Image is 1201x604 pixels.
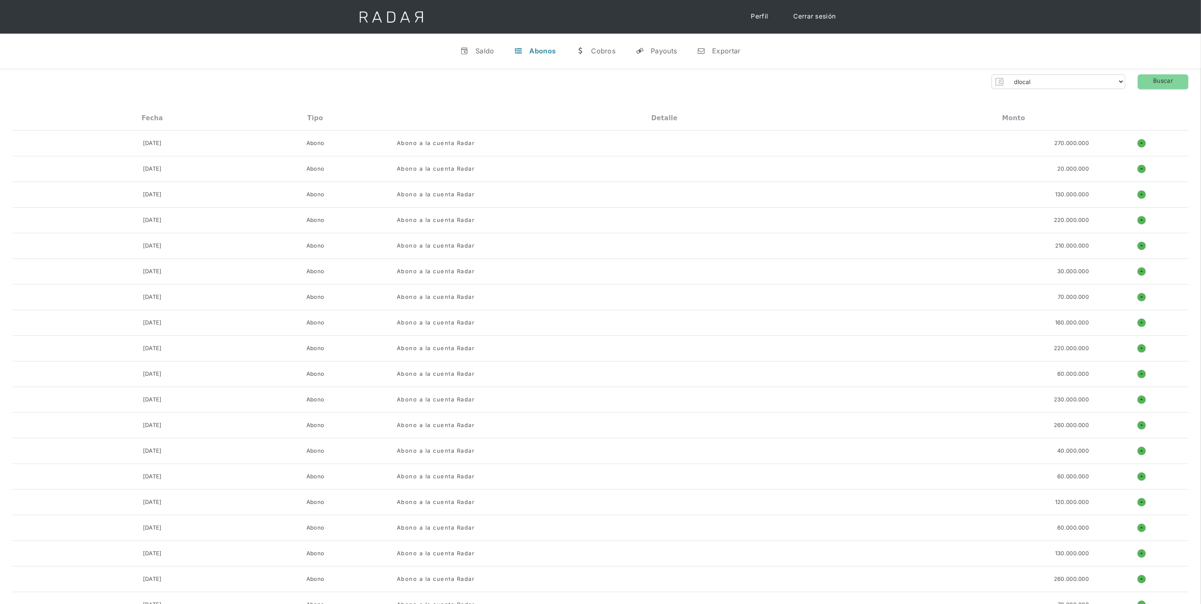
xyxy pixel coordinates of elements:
h1: o [1138,165,1146,173]
h1: o [1138,216,1146,224]
a: Cerrar sesión [785,8,845,25]
div: Abono a la cuenta Radar [397,370,475,378]
div: [DATE] [143,293,162,301]
div: 230.000.000 [1054,396,1089,404]
div: 70.000.000 [1058,293,1089,301]
div: w [576,47,584,55]
div: Abono [306,396,325,404]
div: Abono a la cuenta Radar [397,319,475,327]
div: Abono [306,344,325,353]
div: 120.000.000 [1055,498,1089,506]
div: Abono [306,447,325,455]
div: Abono [306,524,325,532]
div: [DATE] [143,216,162,224]
div: 30.000.000 [1057,267,1089,276]
div: Abono [306,370,325,378]
div: Abono [306,267,325,276]
div: 20.000.000 [1057,165,1089,173]
div: Saldo [475,47,494,55]
div: Exportar [712,47,740,55]
div: 40.000.000 [1057,447,1089,455]
div: Abono a la cuenta Radar [397,575,475,583]
form: Form [992,74,1125,89]
div: Abono [306,242,325,250]
div: Abono a la cuenta Radar [397,242,475,250]
div: Abono a la cuenta Radar [397,549,475,558]
h1: o [1138,139,1146,148]
a: Perfil [743,8,777,25]
div: 220.000.000 [1054,344,1089,353]
div: [DATE] [143,370,162,378]
div: 260.000.000 [1054,575,1089,583]
div: Abono [306,139,325,148]
div: Abono a la cuenta Radar [397,447,475,455]
div: Abono a la cuenta Radar [397,190,475,199]
h1: o [1138,524,1146,532]
div: Payouts [651,47,677,55]
h1: o [1138,396,1146,404]
h1: o [1138,242,1146,250]
div: [DATE] [143,498,162,506]
div: Abono [306,293,325,301]
div: Tipo [307,114,323,122]
div: [DATE] [143,421,162,430]
div: [DATE] [143,319,162,327]
div: Abono a la cuenta Radar [397,165,475,173]
div: Abono a la cuenta Radar [397,472,475,481]
div: 130.000.000 [1055,549,1089,558]
div: Abonos [530,47,556,55]
div: Abono a la cuenta Radar [397,139,475,148]
div: Abono [306,319,325,327]
div: [DATE] [143,472,162,481]
div: [DATE] [143,139,162,148]
div: 270.000.000 [1054,139,1089,148]
h1: o [1138,370,1146,378]
div: Monto [1002,114,1025,122]
div: [DATE] [143,549,162,558]
div: Abono [306,216,325,224]
div: [DATE] [143,396,162,404]
div: [DATE] [143,344,162,353]
div: 160.000.000 [1055,319,1089,327]
div: Abono a la cuenta Radar [397,344,475,353]
div: Abono [306,498,325,506]
div: Abono a la cuenta Radar [397,293,475,301]
div: Abono [306,575,325,583]
div: Fecha [142,114,163,122]
div: [DATE] [143,165,162,173]
h1: o [1138,447,1146,455]
div: [DATE] [143,575,162,583]
div: [DATE] [143,190,162,199]
div: 60.000.000 [1057,370,1089,378]
div: t [515,47,523,55]
div: [DATE] [143,524,162,532]
h1: o [1138,498,1146,506]
div: v [460,47,469,55]
div: Abono a la cuenta Radar [397,267,475,276]
div: 220.000.000 [1054,216,1089,224]
div: Abono [306,549,325,558]
h1: o [1138,472,1146,481]
h1: o [1138,549,1146,558]
div: [DATE] [143,242,162,250]
h1: o [1138,575,1146,583]
h1: o [1138,319,1146,327]
h1: o [1138,267,1146,276]
div: Abono a la cuenta Radar [397,524,475,532]
div: [DATE] [143,447,162,455]
div: Abono a la cuenta Radar [397,396,475,404]
a: Buscar [1138,74,1188,89]
div: y [636,47,644,55]
div: Abono [306,165,325,173]
div: Cobros [591,47,615,55]
h1: o [1138,190,1146,199]
h1: o [1138,344,1146,353]
div: Abono [306,472,325,481]
h1: o [1138,293,1146,301]
div: n [697,47,705,55]
div: 60.000.000 [1057,472,1089,481]
div: Abono [306,421,325,430]
div: 60.000.000 [1057,524,1089,532]
div: Detalle [652,114,678,122]
div: 210.000.000 [1055,242,1089,250]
